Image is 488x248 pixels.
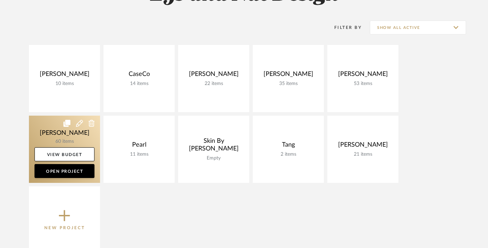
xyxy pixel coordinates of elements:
[258,152,318,157] div: 2 items
[109,152,169,157] div: 11 items
[184,137,244,155] div: Skin By [PERSON_NAME]
[109,70,169,81] div: CaseCo
[44,224,85,231] p: New Project
[258,70,318,81] div: [PERSON_NAME]
[184,81,244,87] div: 22 items
[333,81,393,87] div: 53 items
[35,164,94,178] a: Open Project
[333,70,393,81] div: [PERSON_NAME]
[258,81,318,87] div: 35 items
[35,70,94,81] div: [PERSON_NAME]
[325,24,362,31] div: Filter By
[333,141,393,152] div: [PERSON_NAME]
[109,141,169,152] div: Pearl
[35,81,94,87] div: 10 items
[258,141,318,152] div: Tang
[184,70,244,81] div: [PERSON_NAME]
[333,152,393,157] div: 21 items
[109,81,169,87] div: 14 items
[35,147,94,161] a: View Budget
[184,155,244,161] div: Empty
